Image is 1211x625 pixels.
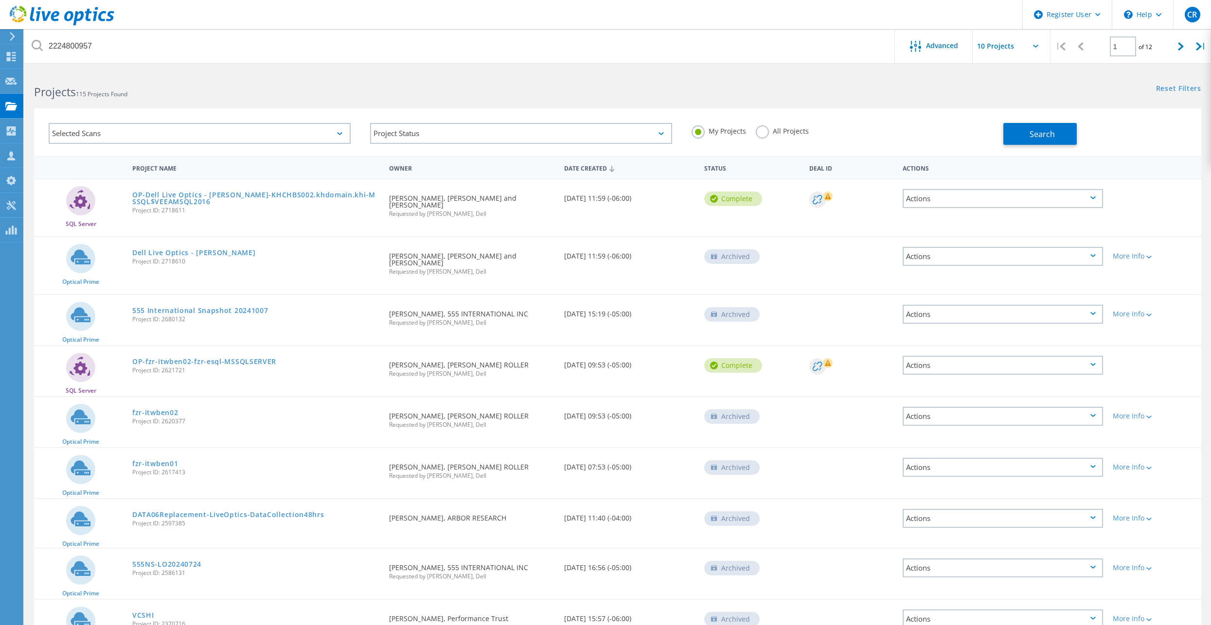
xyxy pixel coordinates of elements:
[1191,29,1211,64] div: |
[76,90,127,98] span: 115 Projects Found
[704,307,760,322] div: Archived
[132,460,178,467] a: fzr-itwben01
[389,371,554,377] span: Requested by [PERSON_NAME], Dell
[559,237,699,269] div: [DATE] 11:59 (-06:00)
[66,221,96,227] span: SQL Server
[559,346,699,378] div: [DATE] 09:53 (-05:00)
[132,561,201,568] a: 555NS-LO20240724
[384,179,559,226] div: [PERSON_NAME], [PERSON_NAME] and [PERSON_NAME]
[389,473,554,479] span: Requested by [PERSON_NAME], Dell
[699,158,804,176] div: Status
[384,295,559,335] div: [PERSON_NAME], 555 INTERNATIONAL INC
[559,397,699,429] div: [DATE] 09:53 (-05:00)
[804,158,898,176] div: Deal Id
[1003,123,1077,145] button: Search
[132,208,379,213] span: Project ID: 2718611
[704,511,760,526] div: Archived
[132,249,255,256] a: Dell Live Optics - [PERSON_NAME]
[1113,615,1196,622] div: More Info
[903,558,1103,577] div: Actions
[1113,253,1196,260] div: More Info
[62,490,99,496] span: Optical Prime
[62,279,99,285] span: Optical Prime
[704,191,762,206] div: Complete
[1051,29,1070,64] div: |
[704,460,760,475] div: Archived
[132,307,268,314] a: 555 International Snapshot 20241007
[903,247,1103,266] div: Actions
[692,125,746,135] label: My Projects
[903,458,1103,477] div: Actions
[66,388,96,394] span: SQL Server
[384,549,559,589] div: [PERSON_NAME], 555 INTERNATIONAL INC
[132,469,379,475] span: Project ID: 2617413
[559,295,699,327] div: [DATE] 15:19 (-05:00)
[24,29,895,63] input: Search projects by name, owner, ID, company, etc
[384,499,559,531] div: [PERSON_NAME], ARBOR RESEARCH
[132,570,379,576] span: Project ID: 2586131
[389,211,554,217] span: Requested by [PERSON_NAME], Dell
[384,346,559,386] div: [PERSON_NAME], [PERSON_NAME] ROLLER
[704,409,760,424] div: Archived
[1113,515,1196,521] div: More Info
[389,422,554,428] span: Requested by [PERSON_NAME], Dell
[132,358,276,365] a: OP-fzr-itwben02-fzr-esql-MSSQLSERVER
[1113,413,1196,419] div: More Info
[903,189,1103,208] div: Actions
[926,42,958,49] span: Advanced
[559,158,699,177] div: Date Created
[559,499,699,531] div: [DATE] 11:40 (-04:00)
[384,158,559,176] div: Owner
[704,358,762,373] div: Complete
[559,448,699,480] div: [DATE] 07:53 (-05:00)
[132,511,324,518] a: DATA06Replacement-LiveOptics-DataCollection48hrs
[559,549,699,581] div: [DATE] 16:56 (-05:00)
[384,397,559,437] div: [PERSON_NAME], [PERSON_NAME] ROLLER
[389,573,554,579] span: Requested by [PERSON_NAME], Dell
[384,448,559,488] div: [PERSON_NAME], [PERSON_NAME] ROLLER
[1187,11,1197,18] span: CR
[1030,129,1055,139] span: Search
[1139,43,1152,51] span: of 12
[903,407,1103,426] div: Actions
[62,541,99,547] span: Optical Prime
[898,158,1108,176] div: Actions
[132,409,178,416] a: fzr-itwben02
[903,305,1103,324] div: Actions
[132,418,379,424] span: Project ID: 2620377
[34,84,76,100] b: Projects
[903,509,1103,528] div: Actions
[559,179,699,211] div: [DATE] 11:59 (-06:00)
[1156,85,1201,93] a: Reset Filters
[389,320,554,326] span: Requested by [PERSON_NAME], Dell
[132,316,379,322] span: Project ID: 2680132
[1124,10,1133,19] svg: \n
[370,123,672,144] div: Project Status
[756,125,809,135] label: All Projects
[10,20,114,27] a: Live Optics Dashboard
[132,367,379,373] span: Project ID: 2621721
[1113,464,1196,470] div: More Info
[132,259,379,264] span: Project ID: 2718610
[903,356,1103,375] div: Actions
[1113,311,1196,317] div: More Info
[132,191,379,205] a: OP-Dell Live Optics - [PERSON_NAME]-KHCHBS002.khdomain.khi-MSSQL$VEEAMSQL2016
[704,249,760,264] div: Archived
[62,590,99,596] span: Optical Prime
[1113,564,1196,571] div: More Info
[49,123,351,144] div: Selected Scans
[132,521,379,526] span: Project ID: 2597385
[62,439,99,445] span: Optical Prime
[62,337,99,343] span: Optical Prime
[132,612,154,619] a: VCSHI
[704,561,760,575] div: Archived
[389,269,554,275] span: Requested by [PERSON_NAME], Dell
[127,158,384,176] div: Project Name
[384,237,559,284] div: [PERSON_NAME], [PERSON_NAME] and [PERSON_NAME]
